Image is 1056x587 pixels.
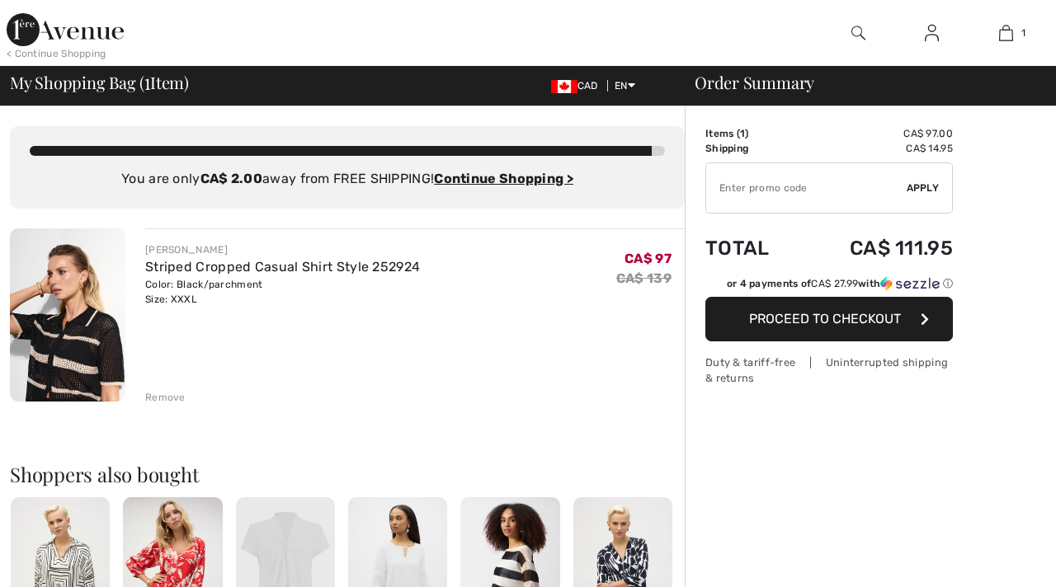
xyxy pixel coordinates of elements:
td: Total [705,220,800,276]
span: My Shopping Bag ( Item) [10,74,189,91]
img: My Bag [999,23,1013,43]
img: search the website [851,23,865,43]
img: 1ère Avenue [7,13,124,46]
div: or 4 payments of with [727,276,953,291]
span: CA$ 97 [625,251,672,266]
td: CA$ 14.95 [800,141,953,156]
img: Canadian Dollar [551,80,577,93]
span: Proceed to Checkout [749,311,901,326]
span: EN [615,80,635,92]
div: < Continue Shopping [7,46,106,61]
h2: Shoppers also bought [10,464,685,484]
td: CA$ 111.95 [800,220,953,276]
input: Promo code [706,163,907,213]
td: CA$ 97.00 [800,126,953,141]
strong: CA$ 2.00 [200,171,262,186]
span: 1 [144,70,150,92]
td: Shipping [705,141,800,156]
div: or 4 payments ofCA$ 27.99withSezzle Click to learn more about Sezzle [705,276,953,297]
span: CA$ 27.99 [811,278,858,289]
img: Striped Cropped Casual Shirt Style 252924 [10,228,125,402]
a: 1 [969,23,1042,43]
span: 1 [740,128,745,139]
s: CA$ 139 [616,270,672,286]
button: Proceed to Checkout [705,297,953,341]
div: Order Summary [675,74,1046,91]
div: Color: Black/parchment Size: XXXL [145,277,420,307]
div: Duty & tariff-free | Uninterrupted shipping & returns [705,355,953,386]
div: You are only away from FREE SHIPPING! [30,169,665,189]
img: My Info [925,23,939,43]
img: Sezzle [880,276,940,291]
span: Apply [907,181,940,195]
a: Sign In [912,23,952,44]
span: CAD [551,80,605,92]
td: Items ( ) [705,126,800,141]
a: Striped Cropped Casual Shirt Style 252924 [145,259,420,275]
a: Continue Shopping > [434,171,573,186]
span: 1 [1021,26,1025,40]
div: [PERSON_NAME] [145,242,420,257]
div: Remove [145,390,186,405]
